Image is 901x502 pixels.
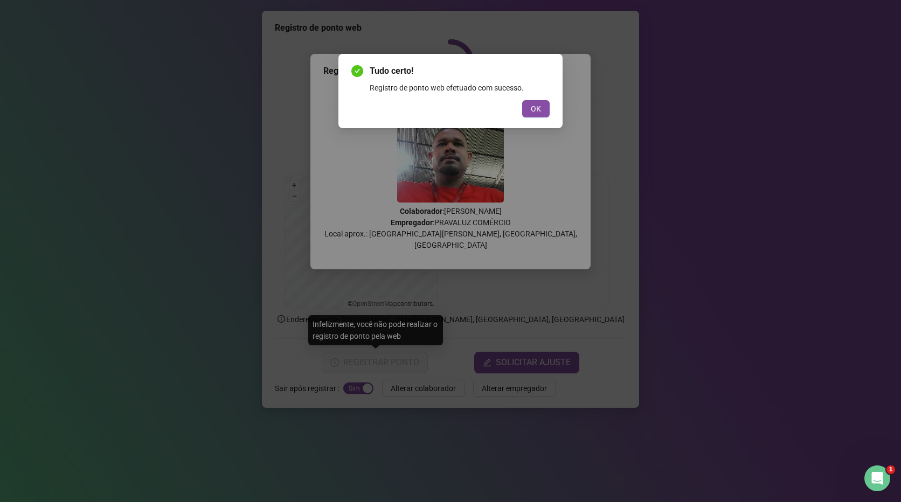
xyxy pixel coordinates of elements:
span: check-circle [351,65,363,77]
span: Tudo certo! [370,65,550,78]
span: OK [531,103,541,115]
div: Registro de ponto web efetuado com sucesso. [370,82,550,94]
button: OK [522,100,550,117]
span: 1 [886,465,895,474]
iframe: Intercom live chat [864,465,890,491]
